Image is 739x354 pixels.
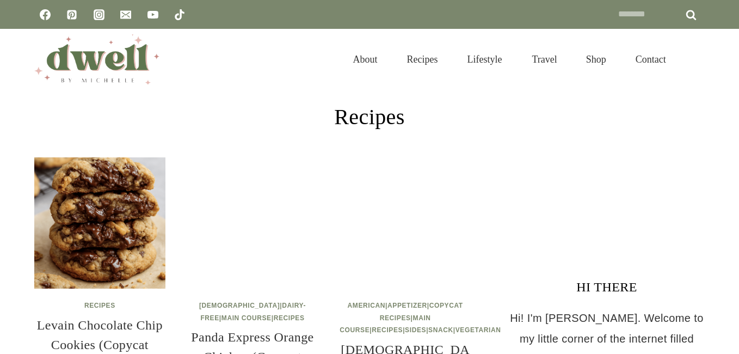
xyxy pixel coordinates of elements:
[686,50,705,69] button: View Search Form
[115,4,137,26] a: Email
[387,302,427,309] a: Appetizer
[34,4,56,26] a: Facebook
[509,277,705,297] h3: HI THERE
[621,40,681,78] a: Contact
[274,314,305,322] a: Recipes
[338,40,681,78] nav: Primary Navigation
[200,302,306,322] a: Dairy-Free
[517,40,571,78] a: Travel
[571,40,621,78] a: Shop
[455,326,501,334] a: Vegetarian
[453,40,517,78] a: Lifestyle
[199,302,280,309] a: [DEMOGRAPHIC_DATA]
[84,302,115,309] a: Recipes
[221,314,272,322] a: Main Course
[199,302,306,322] span: | | |
[340,157,471,289] img: Chick-fil-A Mac and Cheese (Copycat Recipe)
[88,4,110,26] a: Instagram
[380,302,463,322] a: Copycat Recipes
[142,4,164,26] a: YouTube
[169,4,190,26] a: TikTok
[61,4,83,26] a: Pinterest
[428,326,453,334] a: Snack
[348,302,385,309] a: American
[392,40,453,78] a: Recipes
[34,34,159,84] img: DWELL by michelle
[334,101,404,133] h1: Recipes
[338,40,392,78] a: About
[405,326,426,334] a: Sides
[187,157,318,289] img: Panda Express Orange Chicken (Copycat Recipe)
[340,302,501,334] span: | | | | | | |
[34,157,165,289] img: Levain Chocolate Chip Cookies (Copycat Recipe)
[372,326,403,334] a: Recipes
